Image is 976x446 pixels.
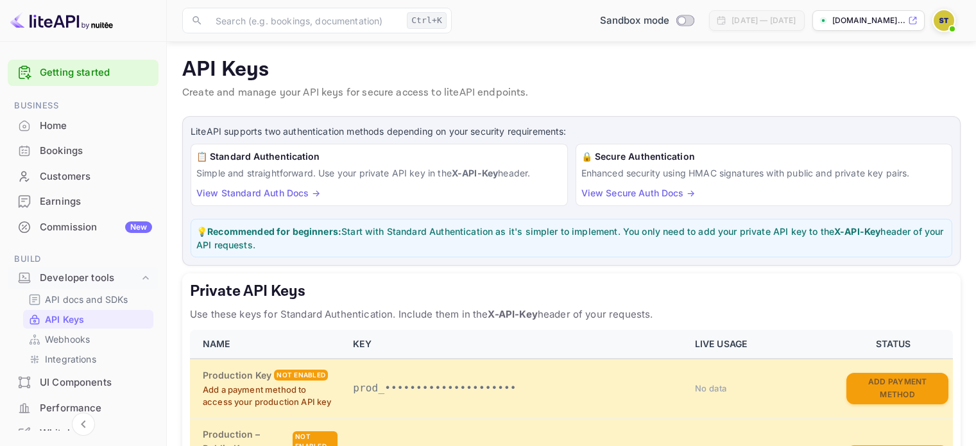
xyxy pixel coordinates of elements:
[834,226,880,237] strong: X-API-Key
[8,267,158,289] div: Developer tools
[8,139,158,164] div: Bookings
[45,332,90,346] p: Webhooks
[196,150,562,164] h6: 📋 Standard Authentication
[125,221,152,233] div: New
[40,271,139,286] div: Developer tools
[28,332,148,346] a: Webhooks
[353,381,680,396] p: prod_•••••••••••••••••••••
[8,215,158,240] div: CommissionNew
[8,189,158,214] div: Earnings
[8,396,158,420] a: Performance
[190,330,345,359] th: NAME
[274,370,328,381] div: Not enabled
[8,139,158,162] a: Bookings
[846,382,948,393] a: Add Payment Method
[581,187,695,198] a: View Secure Auth Docs →
[595,13,699,28] div: Switch to Production mode
[40,119,152,133] div: Home
[8,114,158,137] a: Home
[581,150,947,164] h6: 🔒 Secure Authentication
[8,99,158,113] span: Business
[45,313,84,326] p: API Keys
[190,281,953,302] h5: Private API Keys
[8,164,158,189] div: Customers
[8,60,158,86] div: Getting started
[23,290,153,309] div: API docs and SDKs
[8,252,158,266] span: Build
[23,310,153,329] div: API Keys
[8,370,158,394] a: UI Components
[8,421,158,445] a: Whitelabel
[208,8,402,33] input: Search (e.g. bookings, documentation)
[934,10,954,31] img: soufiane tiss
[832,15,905,26] p: [DOMAIN_NAME]...
[23,330,153,348] div: Webhooks
[695,383,727,393] span: No data
[8,114,158,139] div: Home
[846,373,948,404] button: Add Payment Method
[8,370,158,395] div: UI Components
[72,413,95,436] button: Collapse navigation
[8,396,158,421] div: Performance
[40,220,152,235] div: Commission
[40,144,152,159] div: Bookings
[45,293,128,306] p: API docs and SDKs
[732,15,796,26] div: [DATE] — [DATE]
[182,85,961,101] p: Create and manage your API keys for secure access to liteAPI endpoints.
[40,65,152,80] a: Getting started
[581,166,947,180] p: Enhanced security using HMAC signatures with public and private key pairs.
[40,194,152,209] div: Earnings
[196,225,946,252] p: 💡 Start with Standard Authentication as it's simpler to implement. You only need to add your priv...
[28,293,148,306] a: API docs and SDKs
[40,401,152,416] div: Performance
[687,330,839,359] th: LIVE USAGE
[23,350,153,368] div: Integrations
[196,166,562,180] p: Simple and straightforward. Use your private API key in the header.
[196,187,320,198] a: View Standard Auth Docs →
[182,57,961,83] p: API Keys
[488,308,537,320] strong: X-API-Key
[40,375,152,390] div: UI Components
[8,189,158,213] a: Earnings
[8,164,158,188] a: Customers
[40,169,152,184] div: Customers
[191,124,952,139] p: LiteAPI supports two authentication methods depending on your security requirements:
[28,352,148,366] a: Integrations
[10,10,113,31] img: LiteAPI logo
[600,13,670,28] span: Sandbox mode
[345,330,687,359] th: KEY
[407,12,447,29] div: Ctrl+K
[203,368,271,382] h6: Production Key
[8,215,158,239] a: CommissionNew
[207,226,341,237] strong: Recommended for beginners:
[40,426,152,441] div: Whitelabel
[28,313,148,326] a: API Keys
[452,167,498,178] strong: X-API-Key
[839,330,953,359] th: STATUS
[203,384,338,409] p: Add a payment method to access your production API key
[190,307,953,322] p: Use these keys for Standard Authentication. Include them in the header of your requests.
[45,352,96,366] p: Integrations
